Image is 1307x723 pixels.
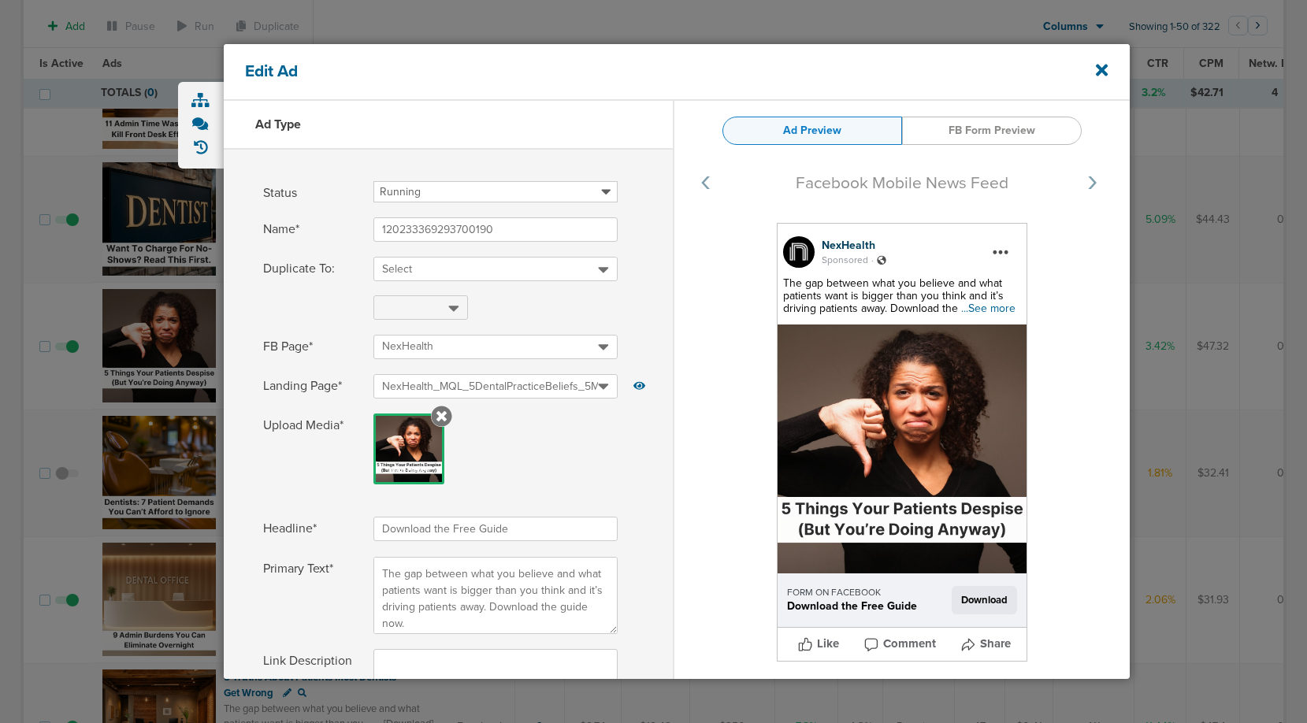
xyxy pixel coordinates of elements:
h3: Ad Type [255,117,301,132]
span: NexHealth [382,339,433,353]
span: ...See more [961,302,1016,315]
span: Download [952,586,1017,614]
span: Duplicate To: [263,257,358,281]
div: Download the Free Guide [787,600,932,613]
span: Status [263,181,358,206]
img: H74xckCtvclrAAAAAElFTkSuQmCC [778,324,1027,573]
span: Facebook Mobile News Feed [796,173,1008,193]
h4: Edit Ad [245,61,1022,81]
img: svg+xml;charset=UTF-8,%3Csvg%20width%3D%22125%22%20height%3D%2250%22%20xmlns%3D%22http%3A%2F%2Fww... [674,156,1130,338]
span: Landing Page* [263,374,358,399]
span: Share [980,636,1011,652]
span: . [868,252,877,265]
textarea: Primary Text* [373,557,618,634]
span: Comment [883,636,936,652]
a: FB Form Preview [902,117,1082,145]
span: Primary Text* [263,557,358,634]
span: FB Page* [263,335,358,359]
input: Headline* [373,517,618,541]
span: Select [382,262,412,276]
a: Ad Preview [722,117,902,145]
span: The gap between what you believe and what patients want is bigger than you think and it’s driving... [783,276,1004,315]
div: FORM ON FACEBOOK [787,586,932,599]
input: Name* [373,217,618,242]
span: Running [380,185,421,198]
span: Sponsored [822,254,868,267]
span: Headline* [263,517,358,541]
span: Upload Media* [263,413,358,484]
img: 314946456_5697111233699977_7800688554055235061_n.jpg [783,236,815,268]
span: Name* [263,217,358,242]
span: NexHealth_MQL_5DentalPracticeBeliefs_5Misconceptions_Dental_09.12.25_4Q?9658029&oid=3226 [382,380,875,393]
span: Like [817,636,839,652]
div: NexHealth [822,238,1021,254]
